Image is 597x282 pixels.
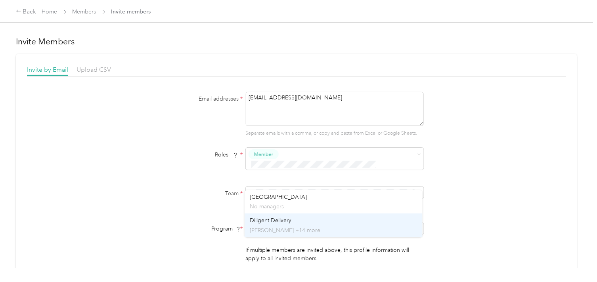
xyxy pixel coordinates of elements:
[246,92,424,126] textarea: [EMAIL_ADDRESS][DOMAIN_NAME]
[144,189,243,198] label: Team
[250,226,417,234] p: [PERSON_NAME] +14 more
[254,151,273,158] span: Member
[77,66,111,73] span: Upload CSV
[16,7,36,17] div: Back
[246,130,424,137] p: Separate emails with a comma, or copy and paste from Excel or Google Sheets.
[27,66,68,73] span: Invite by Email
[553,238,597,282] iframe: Everlance-gr Chat Button Frame
[111,8,151,16] span: Invite members
[144,95,243,103] label: Email addresses
[250,202,417,211] p: No managers
[212,149,241,161] span: Roles
[246,246,424,263] p: If multiple members are invited above, this profile information will apply to all invited members
[73,8,96,15] a: Members
[250,217,292,224] span: Diligent Delivery
[144,225,243,233] div: Program
[249,149,279,159] button: Member
[250,194,307,200] span: [GEOGRAPHIC_DATA]
[16,36,577,47] h1: Invite Members
[42,8,57,15] a: Home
